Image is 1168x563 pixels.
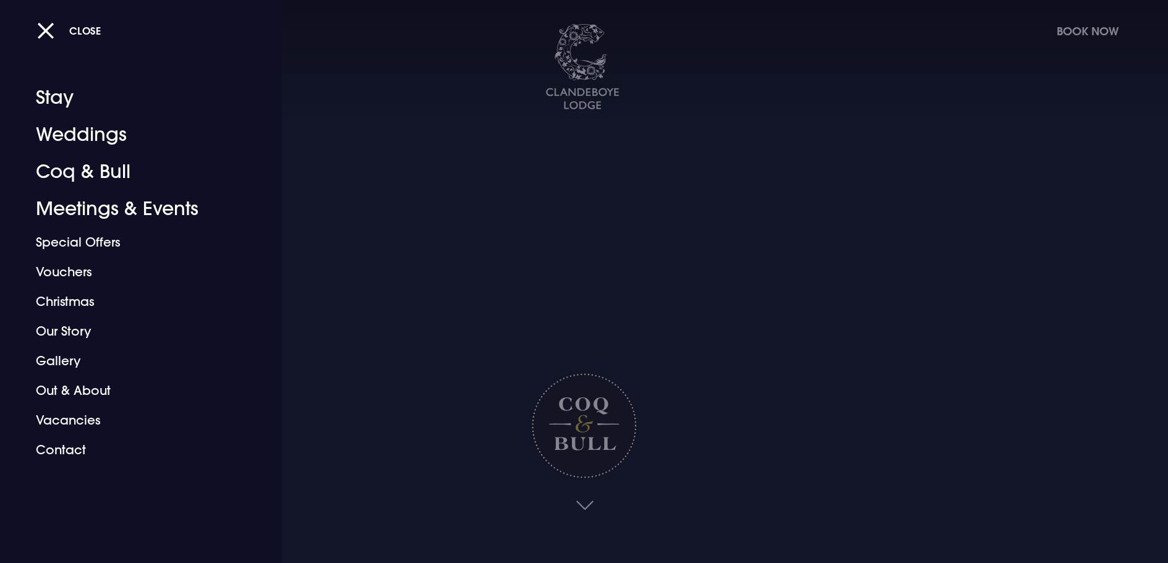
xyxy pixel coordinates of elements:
[36,190,231,227] a: Meetings & Events
[36,153,231,190] a: Coq & Bull
[36,116,231,153] a: Weddings
[36,316,231,346] a: Our Story
[36,257,231,287] a: Vouchers
[36,405,231,435] a: Vacancies
[36,376,231,405] a: Out & About
[36,227,231,257] a: Special Offers
[36,435,231,465] a: Contact
[36,287,231,316] a: Christmas
[37,18,101,43] button: Close
[69,24,101,37] span: Close
[36,346,231,376] a: Gallery
[36,79,231,116] a: Stay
